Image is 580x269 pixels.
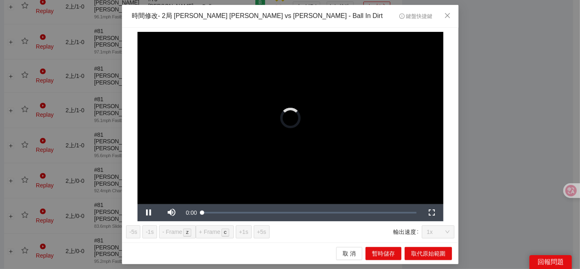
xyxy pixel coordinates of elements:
span: 暫時儲存 [372,249,395,258]
button: - Framez [159,225,195,238]
button: -1s [142,225,157,238]
button: Fullscreen [420,204,443,221]
button: Close [436,5,458,27]
span: 取代原始範圍 [411,249,445,258]
button: +5s [253,225,269,238]
label: 輸出速度 [393,225,422,238]
button: 取 消 [336,247,362,260]
div: 時間修改 - 2局 [PERSON_NAME] [PERSON_NAME] vs [PERSON_NAME] - Ball In Dirt [132,11,383,21]
button: -5s [126,225,140,238]
button: 暫時儲存 [365,247,401,260]
span: 鍵盤快捷鍵 [399,13,432,19]
span: 1x [427,226,449,238]
div: Video Player [137,32,443,204]
button: Mute [160,204,183,221]
div: 回報問題 [529,255,572,269]
button: 取代原始範圍 [405,247,452,260]
div: Progress Bar [202,212,416,213]
span: 0:00 [186,209,197,216]
span: 取 消 [343,249,356,258]
span: close [444,12,451,19]
button: + Framec [195,225,233,238]
button: +1s [235,225,251,238]
button: Pause [137,204,160,221]
span: info-circle [399,13,404,19]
